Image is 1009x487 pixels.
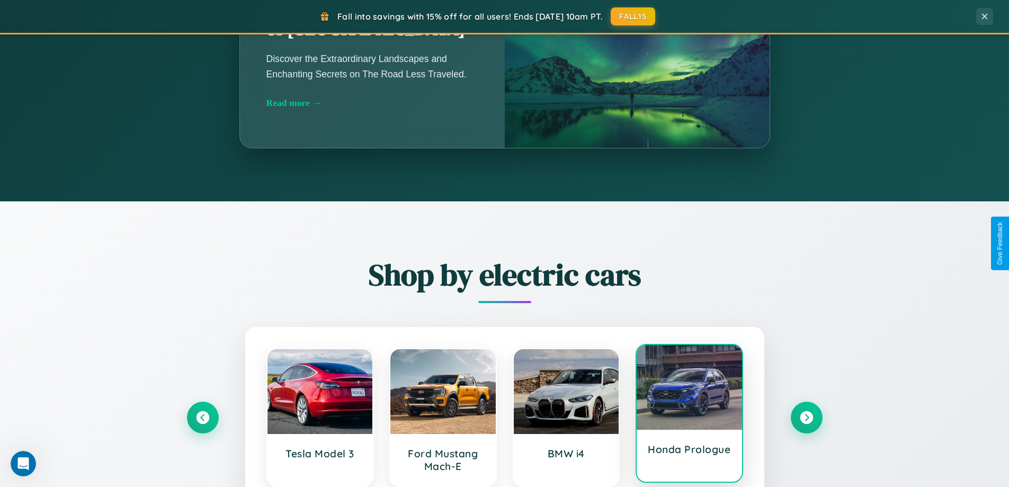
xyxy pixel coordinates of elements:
[278,447,362,460] h3: Tesla Model 3
[996,222,1004,265] div: Give Feedback
[266,51,478,81] p: Discover the Extraordinary Landscapes and Enchanting Secrets on The Road Less Traveled.
[337,11,603,22] span: Fall into savings with 15% off for all users! Ends [DATE] 10am PT.
[611,7,655,25] button: FALL15
[11,451,36,476] iframe: Intercom live chat
[647,443,731,456] h3: Honda Prologue
[187,254,823,295] h2: Shop by electric cars
[524,447,609,460] h3: BMW i4
[266,98,478,109] div: Read more →
[401,447,485,473] h3: Ford Mustang Mach-E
